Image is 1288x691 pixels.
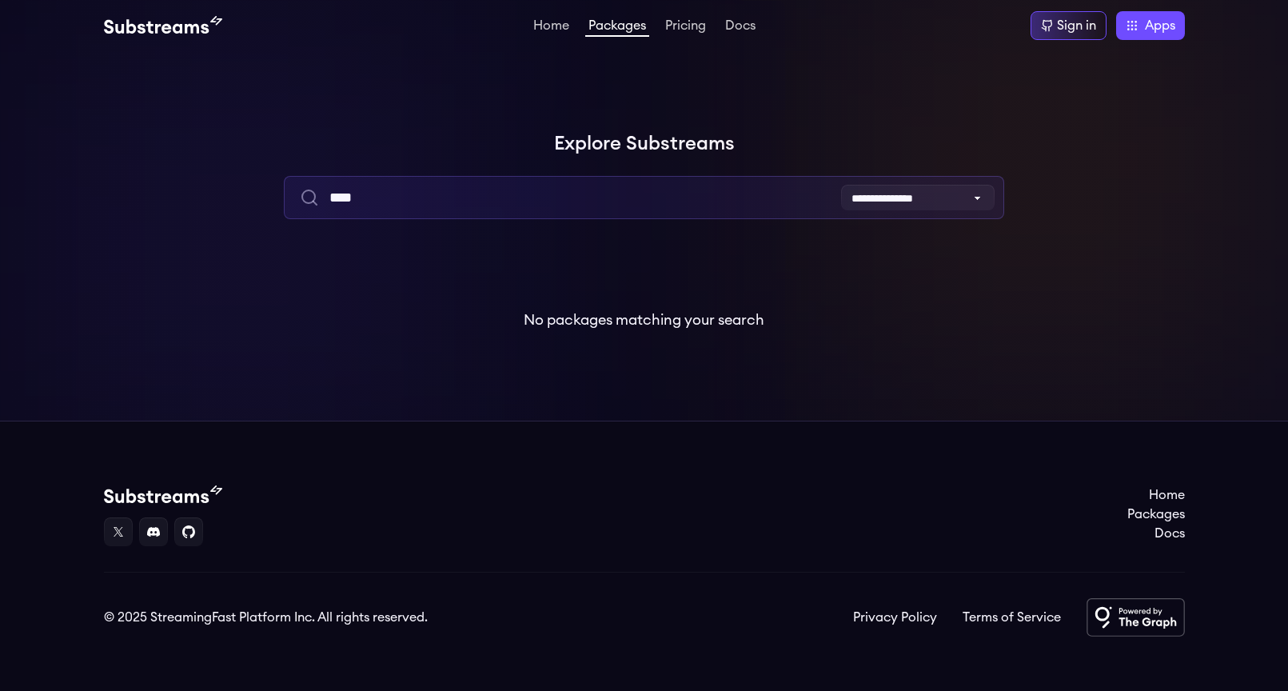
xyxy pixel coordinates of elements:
[104,485,222,505] img: Substream's logo
[1057,16,1096,35] div: Sign in
[1127,485,1185,505] a: Home
[853,608,937,627] a: Privacy Policy
[104,608,428,627] div: © 2025 StreamingFast Platform Inc. All rights reserved.
[662,19,709,35] a: Pricing
[104,16,222,35] img: Substream's logo
[585,19,649,37] a: Packages
[1087,598,1185,637] img: Powered by The Graph
[524,309,764,331] p: No packages matching your search
[1127,505,1185,524] a: Packages
[963,608,1061,627] a: Terms of Service
[722,19,759,35] a: Docs
[1145,16,1175,35] span: Apps
[1127,524,1185,543] a: Docs
[1031,11,1107,40] a: Sign in
[104,128,1185,160] h1: Explore Substreams
[530,19,572,35] a: Home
